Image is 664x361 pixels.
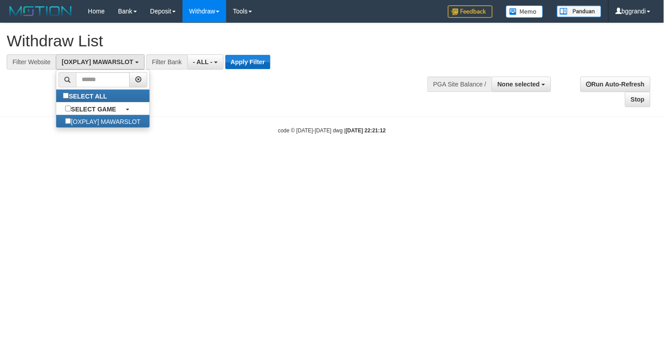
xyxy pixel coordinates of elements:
img: Feedback.jpg [448,5,493,18]
label: [OXPLAY] MAWARSLOT [56,115,149,127]
span: [OXPLAY] MAWARSLOT [62,58,133,66]
label: SELECT ALL [56,90,116,102]
div: Filter Bank [146,54,187,70]
span: - ALL - [193,58,213,66]
b: SELECT GAME [71,106,116,113]
button: - ALL - [187,54,224,70]
strong: [DATE] 22:21:12 [346,127,386,134]
div: PGA Site Balance / [427,77,492,92]
img: Button%20Memo.svg [506,5,544,18]
input: SELECT ALL [63,93,69,98]
input: [OXPLAY] MAWARSLOT [65,118,71,124]
img: MOTION_logo.png [7,4,75,18]
div: Filter Website [7,54,56,70]
a: Run Auto-Refresh [581,77,651,92]
a: SELECT GAME [56,103,149,115]
h1: Withdraw List [7,32,434,50]
input: SELECT GAME [65,106,71,111]
a: Stop [625,92,651,107]
img: panduan.png [557,5,602,17]
button: Apply Filter [225,55,270,69]
span: None selected [498,81,540,88]
small: code © [DATE]-[DATE] dwg | [278,127,386,134]
button: None selected [492,77,551,92]
button: [OXPLAY] MAWARSLOT [56,54,144,70]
